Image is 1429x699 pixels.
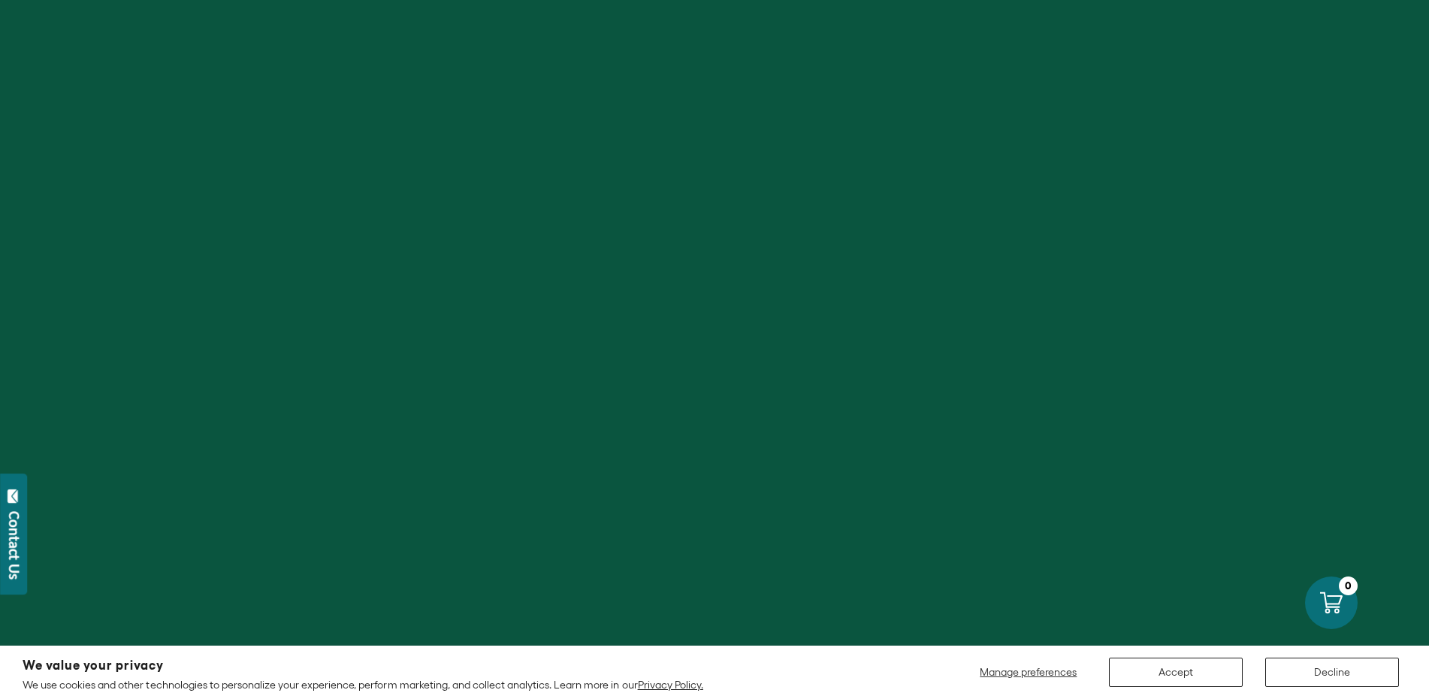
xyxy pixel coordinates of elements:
[638,679,703,691] a: Privacy Policy.
[980,666,1077,678] span: Manage preferences
[971,658,1086,687] button: Manage preferences
[1339,576,1358,595] div: 0
[7,511,22,579] div: Contact Us
[1265,658,1399,687] button: Decline
[1109,658,1243,687] button: Accept
[23,678,703,691] p: We use cookies and other technologies to personalize your experience, perform marketing, and coll...
[23,659,703,672] h2: We value your privacy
